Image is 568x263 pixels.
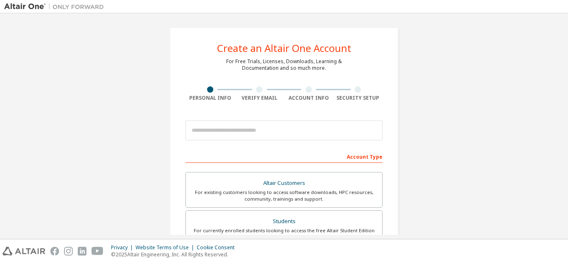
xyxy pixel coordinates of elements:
[191,216,377,227] div: Students
[185,150,383,163] div: Account Type
[191,227,377,241] div: For currently enrolled students looking to access the free Altair Student Edition bundle and all ...
[64,247,73,256] img: instagram.svg
[78,247,86,256] img: linkedin.svg
[284,95,333,101] div: Account Info
[4,2,108,11] img: Altair One
[185,95,235,101] div: Personal Info
[111,251,240,258] p: © 2025 Altair Engineering, Inc. All Rights Reserved.
[2,247,45,256] img: altair_logo.svg
[111,244,136,251] div: Privacy
[333,95,383,101] div: Security Setup
[91,247,104,256] img: youtube.svg
[191,189,377,202] div: For existing customers looking to access software downloads, HPC resources, community, trainings ...
[217,43,351,53] div: Create an Altair One Account
[235,95,284,101] div: Verify Email
[136,244,197,251] div: Website Terms of Use
[50,247,59,256] img: facebook.svg
[226,58,342,71] div: For Free Trials, Licenses, Downloads, Learning & Documentation and so much more.
[197,244,240,251] div: Cookie Consent
[191,177,377,189] div: Altair Customers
